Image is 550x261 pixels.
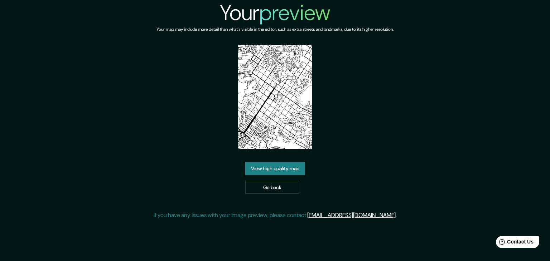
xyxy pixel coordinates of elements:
[245,162,305,175] a: View high quality map
[156,26,394,33] h6: Your map may include more detail than what's visible in the editor, such as extra streets and lan...
[238,45,312,149] img: created-map-preview
[154,211,397,220] p: If you have any issues with your image preview, please contact .
[486,233,542,253] iframe: Help widget launcher
[307,211,396,219] a: [EMAIL_ADDRESS][DOMAIN_NAME]
[245,181,299,194] a: Go back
